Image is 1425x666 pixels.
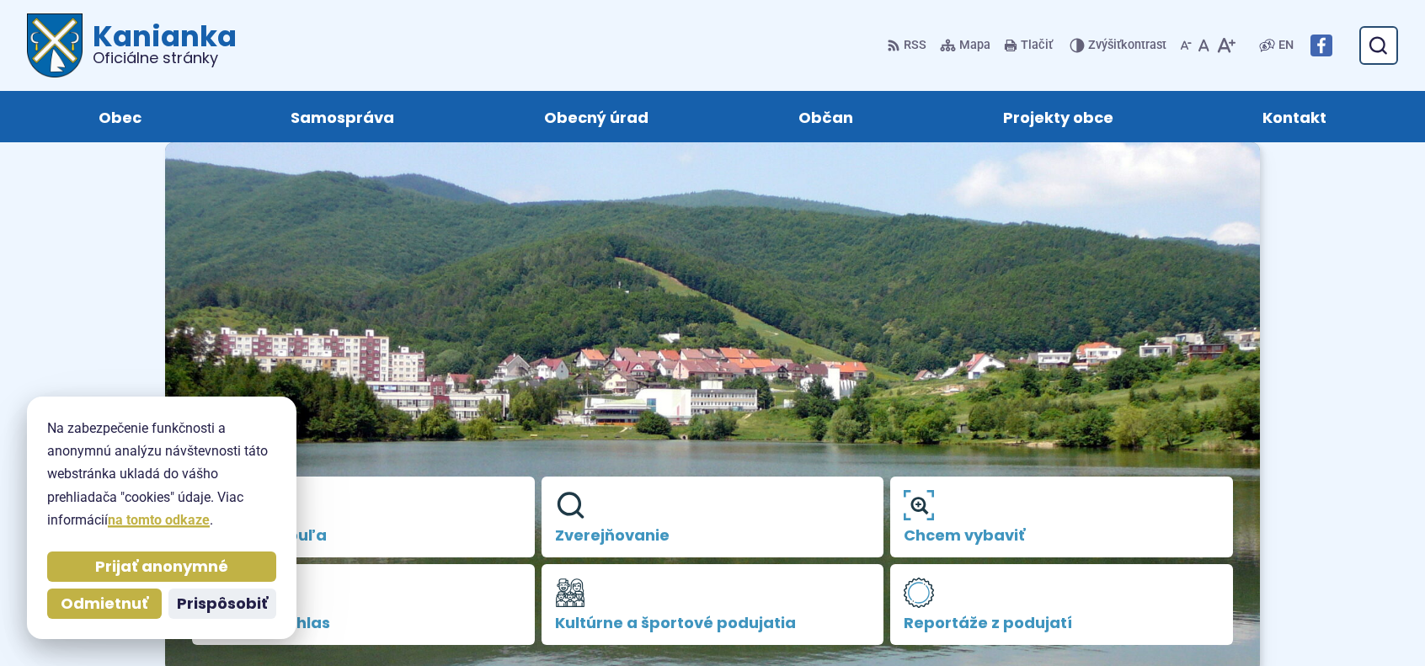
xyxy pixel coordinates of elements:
[555,615,871,631] span: Kultúrne a športové podujatia
[47,589,162,619] button: Odmietnuť
[1070,28,1170,63] button: Zvýšiťkontrast
[192,477,535,557] a: Úradná tabuľa
[99,91,141,142] span: Obec
[555,527,871,544] span: Zverejňovanie
[937,28,994,63] a: Mapa
[544,91,648,142] span: Obecný úrad
[1177,28,1195,63] button: Zmenšiť veľkosť písma
[1262,91,1326,142] span: Kontakt
[205,527,521,544] span: Úradná tabuľa
[904,615,1220,631] span: Reportáže z podujatí
[1310,35,1332,56] img: Prejsť na Facebook stránku
[40,91,200,142] a: Obec
[93,51,237,66] span: Oficiálne stránky
[47,551,276,582] button: Prijať anonymné
[1204,91,1385,142] a: Kontakt
[177,594,268,614] span: Prispôsobiť
[108,512,210,528] a: na tomto odkaze
[1021,39,1053,53] span: Tlačiť
[1195,28,1213,63] button: Nastaviť pôvodnú veľkosť písma
[486,91,707,142] a: Obecný úrad
[1088,38,1121,52] span: Zvýšiť
[1213,28,1239,63] button: Zväčšiť veľkosť písma
[1278,35,1294,56] span: EN
[1088,39,1166,53] span: kontrast
[798,91,853,142] span: Občan
[83,22,237,66] h1: Kanianka
[192,564,535,645] a: Obecný rozhlas
[959,35,990,56] span: Mapa
[542,564,884,645] a: Kultúrne a športové podujatia
[168,589,276,619] button: Prispôsobiť
[890,477,1233,557] a: Chcem vybaviť
[291,91,394,142] span: Samospráva
[890,564,1233,645] a: Reportáže z podujatí
[95,557,228,577] span: Prijať anonymné
[945,91,1171,142] a: Projekty obce
[27,13,83,77] img: Prejsť na domovskú stránku
[233,91,453,142] a: Samospráva
[1275,35,1297,56] a: EN
[887,28,930,63] a: RSS
[904,35,926,56] span: RSS
[1003,91,1113,142] span: Projekty obce
[904,527,1220,544] span: Chcem vybaviť
[61,594,148,614] span: Odmietnuť
[47,417,276,531] p: Na zabezpečenie funkčnosti a anonymnú analýzu návštevnosti táto webstránka ukladá do vášho prehli...
[205,615,521,631] span: Obecný rozhlas
[1001,28,1056,63] button: Tlačiť
[27,13,237,77] a: Logo Kanianka, prejsť na domovskú stránku.
[740,91,911,142] a: Občan
[542,477,884,557] a: Zverejňovanie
